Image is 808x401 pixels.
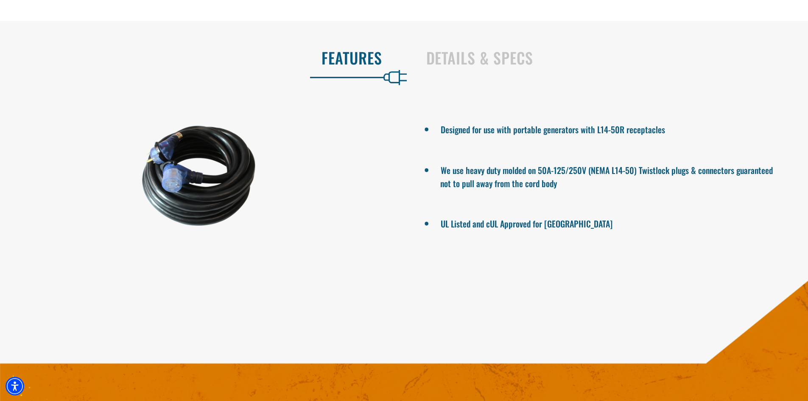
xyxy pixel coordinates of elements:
h2: Details & Specs [426,49,791,67]
h2: Features [18,49,382,67]
div: Accessibility Menu [6,377,24,395]
li: We use heavy duty molded on 50A-125/250V (NEMA L14-50) Twistlock plugs & connectors guaranteed no... [440,162,779,190]
li: UL Listed and cUL Approved for [GEOGRAPHIC_DATA] [440,215,779,230]
li: Designed for use with portable generators with L14-50R receptacles [440,121,779,136]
